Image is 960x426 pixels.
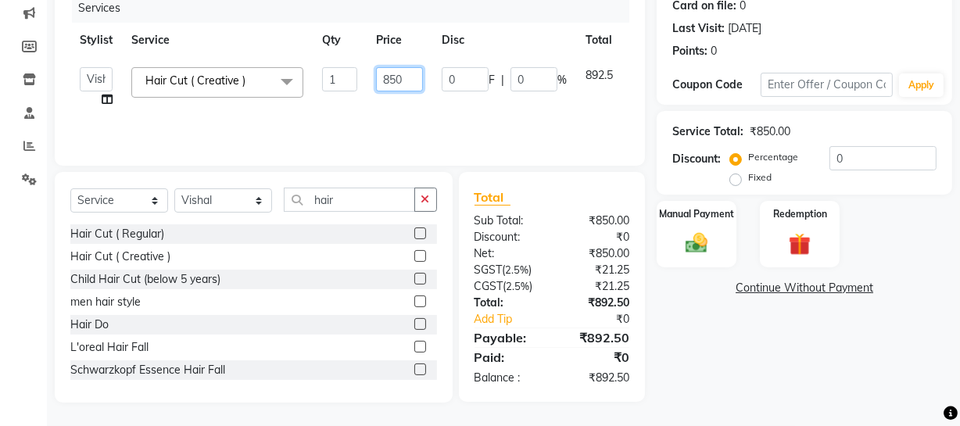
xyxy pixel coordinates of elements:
[552,213,641,229] div: ₹850.00
[70,339,149,356] div: L'oreal Hair Fall
[782,231,818,258] img: _gift.svg
[552,370,641,386] div: ₹892.50
[245,73,253,88] a: x
[122,23,313,58] th: Service
[552,328,641,347] div: ₹892.50
[313,23,367,58] th: Qty
[672,151,721,167] div: Discount:
[567,311,641,328] div: ₹0
[622,23,674,58] th: Action
[463,229,552,245] div: Discount:
[463,348,552,367] div: Paid:
[501,72,504,88] span: |
[728,20,761,37] div: [DATE]
[70,271,220,288] div: Child Hair Cut (below 5 years)
[586,68,613,82] span: 892.5
[506,263,529,276] span: 2.5%
[711,43,717,59] div: 0
[748,150,798,164] label: Percentage
[899,73,944,97] button: Apply
[70,226,164,242] div: Hair Cut ( Regular)
[576,23,622,58] th: Total
[70,294,141,310] div: men hair style
[463,311,567,328] a: Add Tip
[552,295,641,311] div: ₹892.50
[748,170,772,184] label: Fixed
[761,73,893,97] input: Enter Offer / Coupon Code
[70,249,170,265] div: Hair Cut ( Creative )
[463,370,552,386] div: Balance :
[145,73,245,88] span: Hair Cut ( Creative )
[552,229,641,245] div: ₹0
[750,124,790,140] div: ₹850.00
[659,207,734,221] label: Manual Payment
[672,124,743,140] div: Service Total:
[463,278,552,295] div: ( )
[475,189,510,206] span: Total
[367,23,432,58] th: Price
[70,23,122,58] th: Stylist
[284,188,415,212] input: Search or Scan
[432,23,576,58] th: Disc
[489,72,495,88] span: F
[463,245,552,262] div: Net:
[475,279,503,293] span: CGST
[463,262,552,278] div: ( )
[773,207,827,221] label: Redemption
[507,280,530,292] span: 2.5%
[557,72,567,88] span: %
[552,348,641,367] div: ₹0
[672,77,761,93] div: Coupon Code
[463,328,552,347] div: Payable:
[70,362,225,378] div: Schwarzkopf Essence Hair Fall
[463,295,552,311] div: Total:
[463,213,552,229] div: Sub Total:
[672,20,725,37] div: Last Visit:
[660,280,949,296] a: Continue Without Payment
[475,263,503,277] span: SGST
[552,262,641,278] div: ₹21.25
[552,278,641,295] div: ₹21.25
[70,317,109,333] div: Hair Do
[552,245,641,262] div: ₹850.00
[672,43,707,59] div: Points:
[679,231,715,256] img: _cash.svg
